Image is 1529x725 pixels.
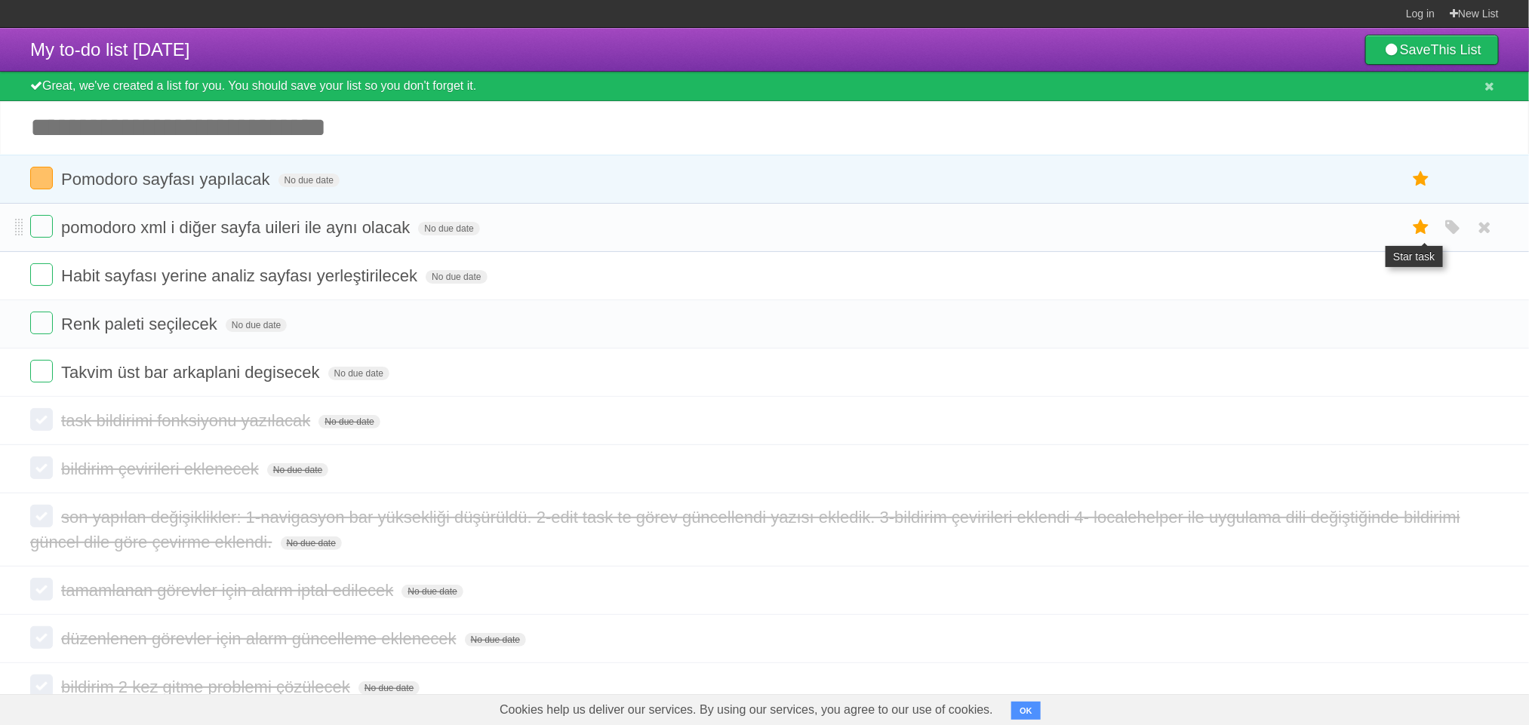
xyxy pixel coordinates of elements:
[61,266,421,285] span: Habit sayfası yerine analiz sayfası yerleştirilecek
[30,408,53,431] label: Done
[418,222,479,235] span: No due date
[401,585,463,598] span: No due date
[30,674,53,697] label: Done
[30,167,53,189] label: Done
[30,360,53,382] label: Done
[30,505,53,527] label: Done
[61,581,397,600] span: tamamlanan görevler için alarm iptal edilecek
[61,363,323,382] span: Takvim üst bar arkaplani degisecek
[61,459,263,478] span: bildirim çevirileri eklenecek
[465,633,526,647] span: No due date
[318,415,380,429] span: No due date
[278,174,340,187] span: No due date
[61,677,354,696] span: bildirim 2 kez gitme problemi çözülecek
[281,536,342,550] span: No due date
[226,318,287,332] span: No due date
[30,215,53,238] label: Done
[61,629,460,648] span: düzenlenen görevler için alarm güncelleme eklenecek
[30,312,53,334] label: Done
[61,315,221,333] span: Renk paleti seçilecek
[1407,215,1435,240] label: Star task
[358,681,420,695] span: No due date
[1365,35,1499,65] a: SaveThis List
[30,508,1460,551] span: son yapılan değişiklikler: 1-navigasyon bar yüksekliği düşürüldü. 2-edit task te görev güncellend...
[1407,167,1435,192] label: Star task
[267,463,328,477] span: No due date
[30,39,190,60] span: My to-do list [DATE]
[61,170,273,189] span: Pomodoro sayfası yapılacak
[485,695,1008,725] span: Cookies help us deliver our services. By using our services, you agree to our use of cookies.
[426,270,487,284] span: No due date
[61,411,314,430] span: task bildirimi fonksiyonu yazılacak
[30,456,53,479] label: Done
[61,218,414,237] span: pomodoro xml i diğer sayfa uileri ile aynı olacak
[30,263,53,286] label: Done
[1431,42,1481,57] b: This List
[328,367,389,380] span: No due date
[1011,702,1041,720] button: OK
[30,578,53,601] label: Done
[30,626,53,649] label: Done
